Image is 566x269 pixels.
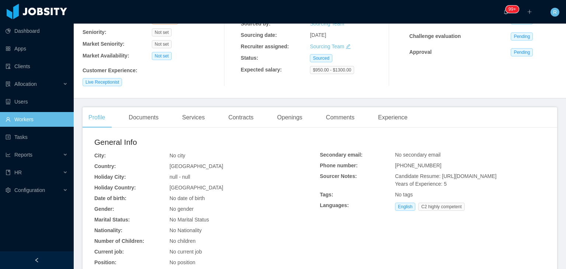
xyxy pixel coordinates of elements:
b: Nationality: [94,227,122,233]
b: Secondary email: [320,152,363,158]
b: Country: [94,163,116,169]
b: Seniority: [83,29,106,35]
span: Candidate Resume: [URL][DOMAIN_NAME] Years of Experience: 5 [395,173,496,187]
span: No current job [170,249,202,255]
span: Not set [152,52,172,60]
a: icon: appstoreApps [6,41,68,56]
div: Contracts [223,107,259,128]
div: Openings [271,107,308,128]
strong: Challenge evaluation [409,33,461,39]
b: Date of birth: [94,195,126,201]
a: icon: profileTasks [6,130,68,144]
span: Live Receptionist [83,78,122,86]
b: Position: [94,259,116,265]
b: Recruiter assigned: [241,43,289,49]
span: Reports [14,152,32,158]
b: Sourcer Notes: [320,173,357,179]
span: No gender [170,206,193,212]
div: Comments [320,107,360,128]
b: Marital Status: [94,217,130,223]
b: Status: [241,55,258,61]
b: City: [94,153,106,158]
b: Languages: [320,202,349,208]
b: Market Seniority: [83,41,125,47]
i: icon: book [6,170,11,175]
div: Experience [372,107,413,128]
span: [PHONE_NUMBER] [395,163,441,168]
i: icon: line-chart [6,152,11,157]
span: [GEOGRAPHIC_DATA] [170,185,223,191]
b: Holiday City: [94,174,126,180]
span: No date of birth [170,195,205,201]
a: Sourcing Team [310,43,344,49]
b: Holiday Country: [94,185,136,191]
i: icon: plus [527,9,532,14]
span: No city [170,153,185,158]
h2: General Info [94,136,320,148]
b: Phone number: [320,163,358,168]
span: Pending [511,48,533,56]
span: null - null [170,174,190,180]
b: Customer Experience : [83,67,137,73]
span: R [553,8,557,17]
sup: 218 [506,6,519,13]
span: Not set [152,40,172,48]
span: No children [170,238,196,244]
b: Market Availability: [83,53,129,59]
b: Gender: [94,206,114,212]
span: Sourced [310,54,332,62]
span: C2 highly competent [418,203,464,211]
div: Services [176,107,210,128]
b: Sourcing date: [241,32,277,38]
a: icon: robotUsers [6,94,68,109]
div: Documents [123,107,164,128]
span: Not set [152,28,172,36]
span: No Nationality [170,227,202,233]
span: No Marital Status [170,217,209,223]
a: Sourcing Team [310,21,344,27]
div: No tags [395,191,545,199]
a: icon: userWorkers [6,112,68,127]
b: Tags: [320,192,333,198]
span: HR [14,170,22,175]
b: Current job: [94,249,124,255]
i: icon: solution [6,81,11,87]
b: Sourced by: [241,21,270,27]
span: No position [170,259,195,265]
span: No secondary email [395,152,441,158]
i: icon: setting [6,188,11,193]
span: [DATE] [310,32,326,38]
span: Pending [511,32,533,41]
div: Profile [83,107,111,128]
b: Expected salary: [241,67,282,73]
a: icon: auditClients [6,59,68,74]
span: Configuration [14,187,45,193]
b: Number of Children: [94,238,144,244]
span: $950.00 - $1300.00 [310,66,354,74]
strong: Approval [409,49,432,55]
a: icon: pie-chartDashboard [6,24,68,38]
span: [GEOGRAPHIC_DATA] [170,163,223,169]
span: English [395,203,415,211]
i: icon: edit [346,44,351,49]
i: icon: bell [503,9,509,14]
span: Allocation [14,81,37,87]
